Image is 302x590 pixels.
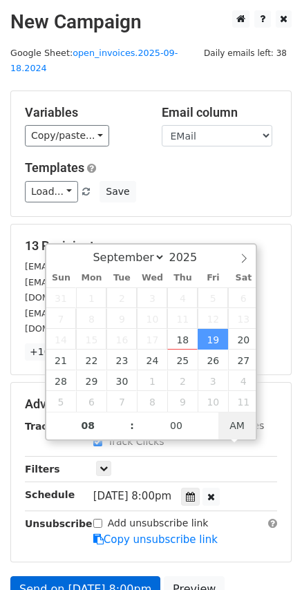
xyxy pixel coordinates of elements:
span: September 30, 2025 [106,370,137,391]
strong: Schedule [25,489,75,500]
span: September 26, 2025 [198,350,228,370]
strong: Unsubscribe [25,518,93,529]
span: September 20, 2025 [228,329,258,350]
span: September 27, 2025 [228,350,258,370]
a: Load... [25,181,78,202]
span: October 6, 2025 [76,391,106,412]
label: Add unsubscribe link [108,516,209,531]
label: Track Clicks [108,435,164,449]
span: October 9, 2025 [167,391,198,412]
span: Sat [228,274,258,283]
input: Hour [46,412,131,439]
span: October 3, 2025 [198,370,228,391]
span: September 3, 2025 [137,287,167,308]
span: September 22, 2025 [76,350,106,370]
span: October 4, 2025 [228,370,258,391]
span: September 15, 2025 [76,329,106,350]
h5: Variables [25,105,141,120]
span: October 5, 2025 [46,391,77,412]
span: September 4, 2025 [167,287,198,308]
a: Copy/paste... [25,125,109,146]
h5: 13 Recipients [25,238,277,254]
span: October 10, 2025 [198,391,228,412]
h5: Advanced [25,397,277,412]
small: [EMAIL_ADDRESS][PERSON_NAME][DOMAIN_NAME], [DOMAIN_NAME][EMAIL_ADDRESS][DOMAIN_NAME] [25,308,255,334]
a: Templates [25,160,84,175]
span: October 7, 2025 [106,391,137,412]
span: September 5, 2025 [198,287,228,308]
span: September 11, 2025 [167,308,198,329]
span: September 14, 2025 [46,329,77,350]
span: September 9, 2025 [106,308,137,329]
span: September 8, 2025 [76,308,106,329]
span: September 19, 2025 [198,329,228,350]
span: October 2, 2025 [167,370,198,391]
span: October 1, 2025 [137,370,167,391]
span: Click to toggle [218,412,256,439]
span: October 8, 2025 [137,391,167,412]
iframe: Chat Widget [233,524,302,590]
input: Minute [134,412,218,439]
small: Google Sheet: [10,48,178,74]
span: Wed [137,274,167,283]
span: September 1, 2025 [76,287,106,308]
span: September 25, 2025 [167,350,198,370]
span: September 12, 2025 [198,308,228,329]
span: : [130,412,134,439]
span: September 24, 2025 [137,350,167,370]
span: September 28, 2025 [46,370,77,391]
span: Daily emails left: 38 [199,46,292,61]
small: [EMAIL_ADDRESS][DOMAIN_NAME] [25,261,179,272]
span: September 10, 2025 [137,308,167,329]
a: Daily emails left: 38 [199,48,292,58]
span: [DATE] 8:00pm [93,490,171,502]
span: Sun [46,274,77,283]
strong: Filters [25,464,60,475]
a: open_invoices.2025-09-18.2024 [10,48,178,74]
span: September 17, 2025 [137,329,167,350]
span: October 11, 2025 [228,391,258,412]
h2: New Campaign [10,10,292,34]
span: September 21, 2025 [46,350,77,370]
a: +10 more [25,343,83,361]
span: September 7, 2025 [46,308,77,329]
span: September 29, 2025 [76,370,106,391]
span: Mon [76,274,106,283]
span: August 31, 2025 [46,287,77,308]
span: Tue [106,274,137,283]
span: Thu [167,274,198,283]
span: September 18, 2025 [167,329,198,350]
strong: Tracking [25,421,71,432]
input: Year [165,251,215,264]
span: September 23, 2025 [106,350,137,370]
small: [EMAIL_ADDRESS][PERSON_NAME][DOMAIN_NAME], [DOMAIN_NAME][EMAIL_ADDRESS][DOMAIN_NAME] [25,277,255,303]
button: Save [100,181,135,202]
a: Copy unsubscribe link [93,533,218,546]
h5: Email column [162,105,278,120]
span: Fri [198,274,228,283]
span: September 2, 2025 [106,287,137,308]
span: September 13, 2025 [228,308,258,329]
span: September 6, 2025 [228,287,258,308]
span: September 16, 2025 [106,329,137,350]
